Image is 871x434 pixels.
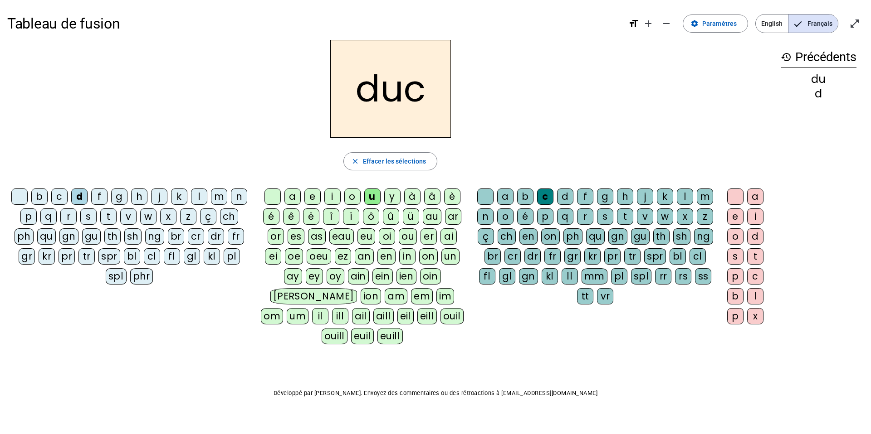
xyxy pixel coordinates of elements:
div: ion [361,288,382,304]
div: o [727,228,744,245]
div: e [304,188,321,205]
div: î [323,208,339,225]
mat-icon: open_in_full [849,18,860,29]
div: b [31,188,48,205]
div: ng [145,228,164,245]
div: eil [397,308,414,324]
div: ng [694,228,713,245]
div: tr [78,248,95,265]
div: u [364,188,381,205]
div: q [40,208,57,225]
div: aill [373,308,394,324]
div: spl [631,268,652,285]
div: kr [584,248,601,265]
div: fl [164,248,180,265]
div: l [677,188,693,205]
mat-icon: close [351,157,359,165]
div: in [399,248,416,265]
div: r [60,208,77,225]
button: Entrer en plein écran [846,14,864,33]
div: or [268,228,284,245]
div: f [91,188,108,205]
div: ç [478,228,494,245]
div: l [747,288,763,304]
div: c [747,268,763,285]
div: sh [673,228,690,245]
div: cl [144,248,160,265]
div: es [288,228,304,245]
mat-icon: history [781,52,792,63]
div: eu [357,228,375,245]
div: â [424,188,440,205]
div: g [597,188,613,205]
div: pl [224,248,240,265]
div: c [537,188,553,205]
div: ey [306,268,323,285]
div: k [171,188,187,205]
div: p [727,268,744,285]
div: g [111,188,127,205]
div: [PERSON_NAME] [270,288,357,304]
mat-button-toggle-group: Language selection [755,14,838,33]
div: um [287,308,308,324]
div: du [781,74,856,85]
div: d [557,188,573,205]
div: d [71,188,88,205]
div: vr [597,288,613,304]
div: ien [396,268,417,285]
div: ô [363,208,379,225]
div: em [411,288,433,304]
div: t [100,208,117,225]
div: k [657,188,673,205]
div: euill [377,328,403,344]
button: Augmenter la taille de la police [639,14,657,33]
div: gn [608,228,627,245]
div: spl [106,268,127,285]
div: sh [124,228,142,245]
div: ar [445,208,461,225]
div: en [377,248,396,265]
div: t [747,248,763,265]
div: n [477,208,494,225]
div: gn [519,268,538,285]
div: w [657,208,673,225]
div: bl [670,248,686,265]
div: m [211,188,227,205]
div: l [191,188,207,205]
div: b [727,288,744,304]
div: oin [420,268,441,285]
div: fl [479,268,495,285]
div: é [263,208,279,225]
div: p [727,308,744,324]
div: r [577,208,593,225]
div: d [781,88,856,99]
div: f [577,188,593,205]
div: a [284,188,301,205]
div: z [180,208,196,225]
div: n [231,188,247,205]
button: Diminuer la taille de la police [657,14,675,33]
div: ill [332,308,348,324]
div: ay [284,268,302,285]
div: s [727,248,744,265]
div: ei [265,248,281,265]
div: gr [19,248,35,265]
span: English [756,14,788,33]
div: th [104,228,121,245]
div: e [727,208,744,225]
div: qu [37,228,56,245]
div: d [747,228,763,245]
div: spr [644,248,666,265]
button: Effacer les sélections [343,152,437,170]
div: i [747,208,763,225]
div: im [436,288,454,304]
div: en [519,228,538,245]
p: Développé par [PERSON_NAME]. Envoyez des commentaires ou des rétroactions à [EMAIL_ADDRESS][DOMAI... [7,388,864,399]
div: a [747,188,763,205]
div: ein [372,268,393,285]
div: s [597,208,613,225]
div: er [421,228,437,245]
div: qu [586,228,605,245]
div: ll [562,268,578,285]
div: gl [499,268,515,285]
